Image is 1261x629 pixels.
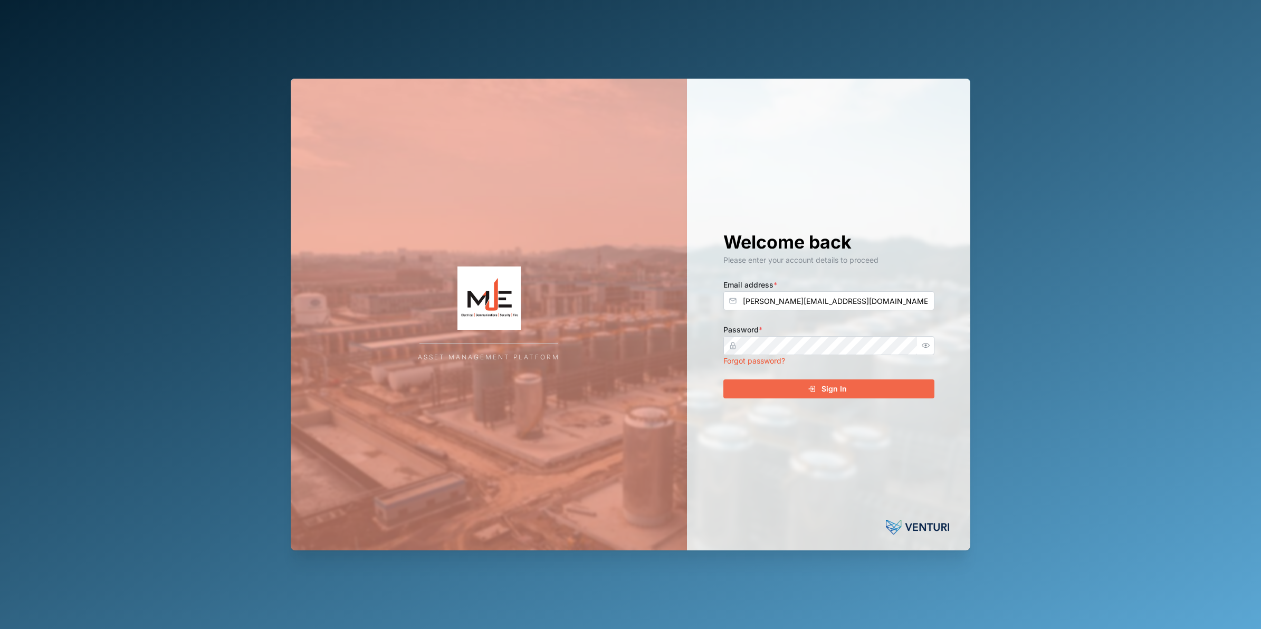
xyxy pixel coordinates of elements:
[723,379,934,398] button: Sign In
[723,254,934,266] div: Please enter your account details to proceed
[723,324,762,336] label: Password
[723,231,934,254] h1: Welcome back
[723,279,777,291] label: Email address
[418,352,560,363] div: Asset Management Platform
[886,517,949,538] img: Venturi
[723,356,785,365] a: Forgot password?
[821,380,847,398] span: Sign In
[723,291,934,310] input: Enter your email
[384,266,595,330] img: Company Logo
